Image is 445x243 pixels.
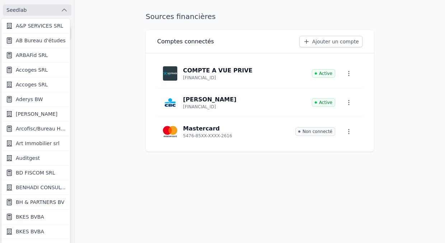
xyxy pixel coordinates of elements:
[16,213,44,220] span: BKES BVBA
[16,184,66,191] span: BENHADI CONSULTING SRL
[16,110,57,118] span: [PERSON_NAME]
[16,228,44,235] span: BKES BVBA
[16,22,63,29] span: A&P SERVICES SRL
[16,52,48,59] span: ARBAFid SRL
[16,81,48,88] span: Accoges SRL
[16,66,48,73] span: Accoges SRL
[16,169,55,176] span: BD FISCOM SRL
[16,37,66,44] span: AB Bureau d'études
[16,199,64,206] span: BH & PARTNERS BV
[16,125,66,132] span: Arcofisc/Bureau Haot
[16,96,43,103] span: Aderys BW
[16,140,60,147] span: Art Immobilier srl
[16,154,40,162] span: Auditgest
